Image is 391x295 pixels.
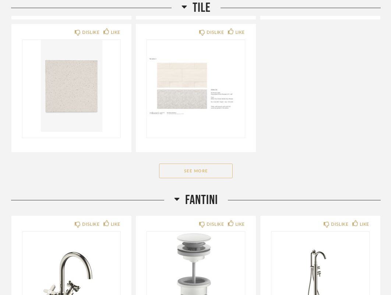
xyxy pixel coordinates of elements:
div: LIKE [111,29,120,36]
div: DISLIKE [331,221,348,228]
div: LIKE [111,221,120,228]
div: LIKE [235,29,245,36]
div: 0 [22,40,120,132]
div: 0 [147,40,245,132]
button: See More [159,164,233,178]
img: undefined [147,40,245,132]
div: LIKE [235,221,245,228]
div: DISLIKE [82,29,99,36]
div: LIKE [360,221,369,228]
div: DISLIKE [207,29,224,36]
div: DISLIKE [207,221,224,228]
span: Fantini [185,192,218,208]
div: DISLIKE [82,221,99,228]
img: undefined [22,40,120,132]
